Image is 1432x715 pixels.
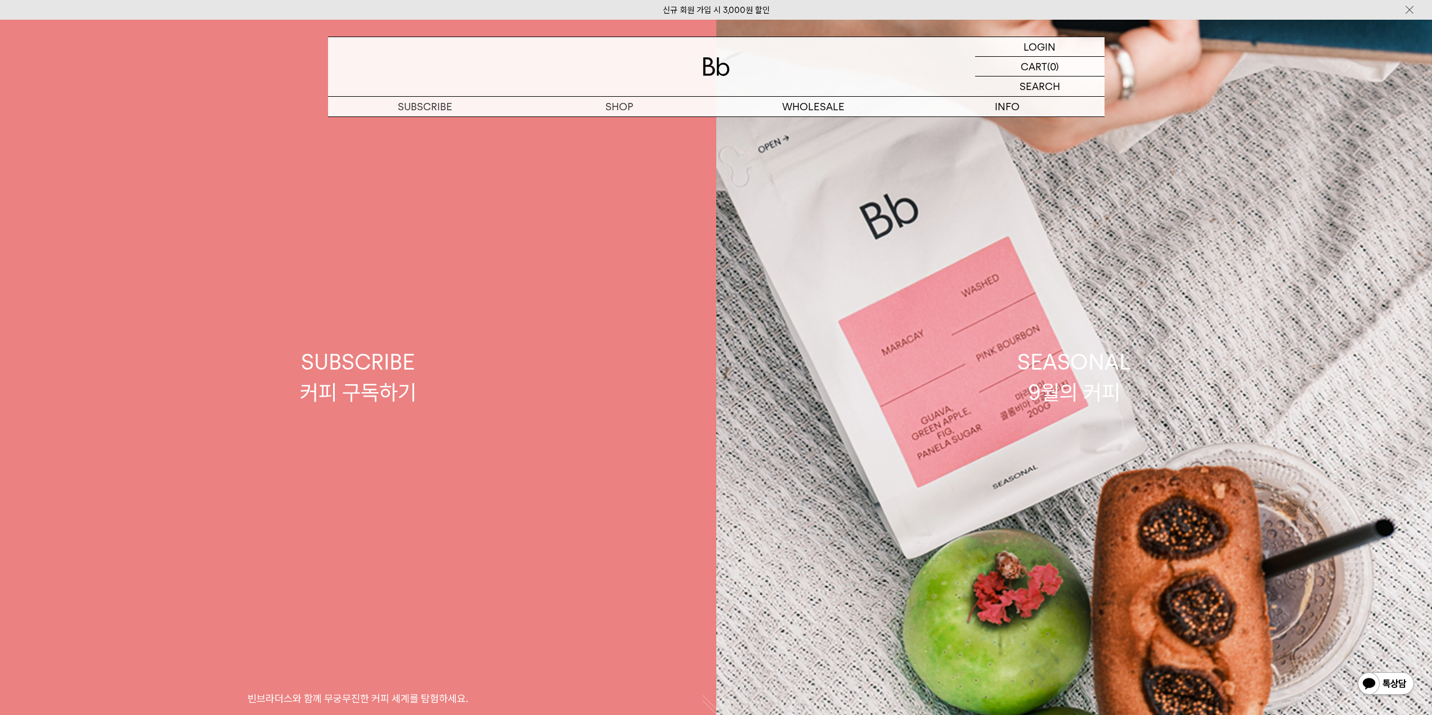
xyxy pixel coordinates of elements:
[300,347,416,407] div: SUBSCRIBE 커피 구독하기
[975,57,1105,77] a: CART (0)
[703,57,730,76] img: 로고
[663,5,770,15] a: 신규 회원 가입 시 3,000원 할인
[910,97,1105,116] p: INFO
[1024,37,1056,56] p: LOGIN
[1017,347,1131,407] div: SEASONAL 9월의 커피
[328,97,522,116] a: SUBSCRIBE
[975,37,1105,57] a: LOGIN
[716,97,910,116] p: WHOLESALE
[522,97,716,116] a: SHOP
[1357,671,1415,698] img: 카카오톡 채널 1:1 채팅 버튼
[1047,57,1059,76] p: (0)
[1020,77,1060,96] p: SEARCH
[1021,57,1047,76] p: CART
